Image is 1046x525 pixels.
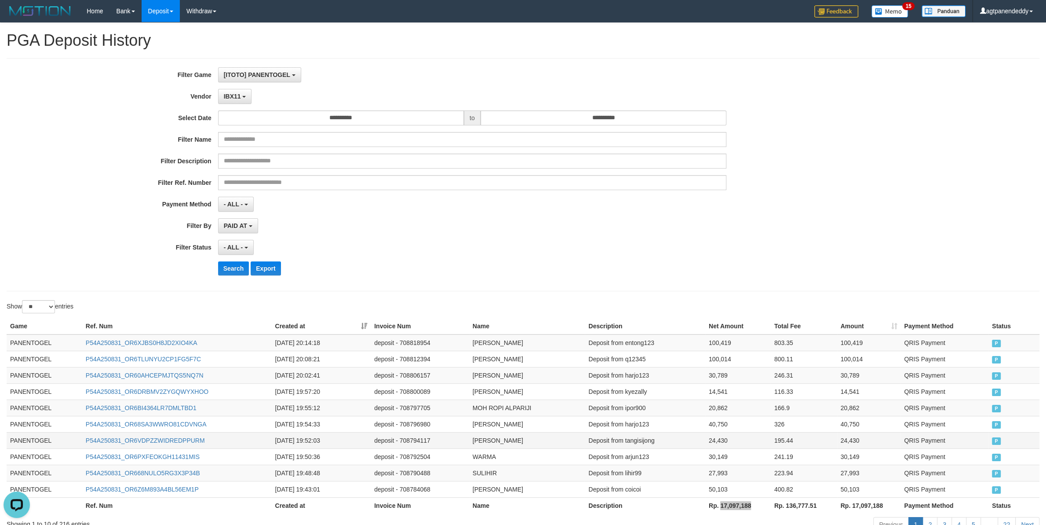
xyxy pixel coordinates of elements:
[771,318,837,334] th: Total Fee
[992,470,1001,477] span: PAID
[7,32,1039,49] h1: PGA Deposit History
[224,93,241,100] span: IBX11
[218,67,301,82] button: [ITOTO] PANENTOGEL
[469,318,585,334] th: Name
[705,351,771,367] td: 100,014
[988,497,1039,514] th: Status
[771,465,837,481] td: 223.94
[218,218,258,233] button: PAID AT
[900,334,988,351] td: QRIS Payment
[705,416,771,432] td: 40,750
[900,367,988,383] td: QRIS Payment
[371,416,469,432] td: deposit - 708796980
[271,318,371,334] th: Created at: activate to sort column ascending
[469,351,585,367] td: [PERSON_NAME]
[771,481,837,497] td: 400.82
[7,4,73,18] img: MOTION_logo.png
[469,465,585,481] td: SULIHIR
[992,454,1001,461] span: PAID
[585,334,705,351] td: Deposit from entong123
[86,453,200,460] a: P54A250831_OR6PXFEOKGH11431MIS
[771,448,837,465] td: 241.19
[7,351,82,367] td: PANENTOGEL
[251,261,281,275] button: Export
[837,416,901,432] td: 40,750
[22,300,55,313] select: Showentries
[900,481,988,497] td: QRIS Payment
[705,383,771,400] td: 14,541
[585,367,705,383] td: Deposit from harjo123
[82,318,272,334] th: Ref. Num
[86,339,197,346] a: P54A250831_OR6XJBS0H8JD2XIO4KA
[7,318,82,334] th: Game
[218,89,252,104] button: IBX11
[464,110,481,125] span: to
[900,383,988,400] td: QRIS Payment
[814,5,858,18] img: Feedback.jpg
[371,383,469,400] td: deposit - 708800089
[837,432,901,448] td: 24,430
[837,383,901,400] td: 14,541
[82,497,272,514] th: Ref. Num
[271,334,371,351] td: [DATE] 20:14:18
[7,465,82,481] td: PANENTOGEL
[585,400,705,416] td: Deposit from ipor900
[86,437,205,444] a: P54A250831_OR6VDPZZWIDREDPPURM
[771,400,837,416] td: 166.9
[585,448,705,465] td: Deposit from arjun123
[271,367,371,383] td: [DATE] 20:02:41
[900,318,988,334] th: Payment Method
[992,389,1001,396] span: PAID
[771,334,837,351] td: 803.35
[771,432,837,448] td: 195.44
[992,372,1001,380] span: PAID
[837,318,901,334] th: Amount: activate to sort column ascending
[705,448,771,465] td: 30,149
[469,481,585,497] td: [PERSON_NAME]
[771,497,837,514] th: Rp. 136,777.51
[371,497,469,514] th: Invoice Num
[837,497,901,514] th: Rp. 17,097,188
[7,334,82,351] td: PANENTOGEL
[900,416,988,432] td: QRIS Payment
[705,367,771,383] td: 30,789
[271,383,371,400] td: [DATE] 19:57:20
[705,481,771,497] td: 50,103
[371,448,469,465] td: deposit - 708792504
[271,497,371,514] th: Created at
[371,318,469,334] th: Invoice Num
[469,432,585,448] td: [PERSON_NAME]
[585,432,705,448] td: Deposit from tangisijong
[224,71,290,78] span: [ITOTO] PANENTOGEL
[992,340,1001,347] span: PAID
[992,437,1001,445] span: PAID
[705,400,771,416] td: 20,862
[900,351,988,367] td: QRIS Payment
[86,372,204,379] a: P54A250831_OR60AHCEPMJTQS5NQ7N
[705,318,771,334] th: Net Amount
[7,497,82,514] th: Game
[218,261,249,275] button: Search
[992,421,1001,429] span: PAID
[992,486,1001,494] span: PAID
[86,421,207,428] a: P54A250831_OR68SA3WWRO81CDVNGA
[469,334,585,351] td: [PERSON_NAME]
[992,405,1001,412] span: PAID
[837,367,901,383] td: 30,789
[271,465,371,481] td: [DATE] 19:48:48
[585,416,705,432] td: Deposit from harjo123
[705,432,771,448] td: 24,430
[371,367,469,383] td: deposit - 708806157
[585,497,705,514] th: Description
[7,383,82,400] td: PANENTOGEL
[900,448,988,465] td: QRIS Payment
[271,481,371,497] td: [DATE] 19:43:01
[224,201,243,208] span: - ALL -
[771,351,837,367] td: 800.11
[837,351,901,367] td: 100,014
[705,465,771,481] td: 27,993
[224,244,243,251] span: - ALL -
[900,400,988,416] td: QRIS Payment
[371,481,469,497] td: deposit - 708784068
[585,318,705,334] th: Description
